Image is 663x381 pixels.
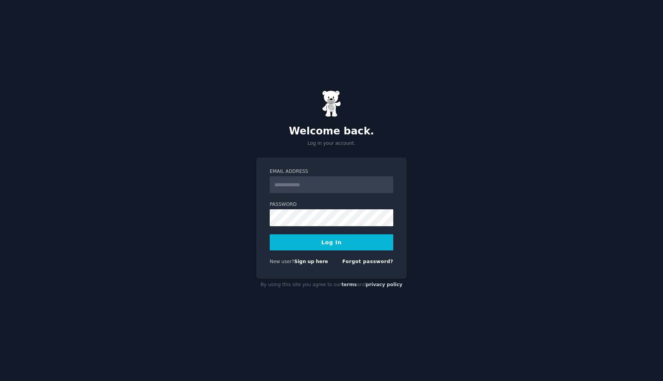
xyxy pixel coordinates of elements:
[270,168,393,175] label: Email Address
[366,282,402,287] a: privacy policy
[341,282,357,287] a: terms
[270,259,294,264] span: New user?
[342,259,393,264] a: Forgot password?
[256,125,407,137] h2: Welcome back.
[270,201,393,208] label: Password
[270,234,393,250] button: Log In
[256,279,407,291] div: By using this site you agree to our and
[322,90,341,117] img: Gummy Bear
[294,259,328,264] a: Sign up here
[256,140,407,147] p: Log in your account.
